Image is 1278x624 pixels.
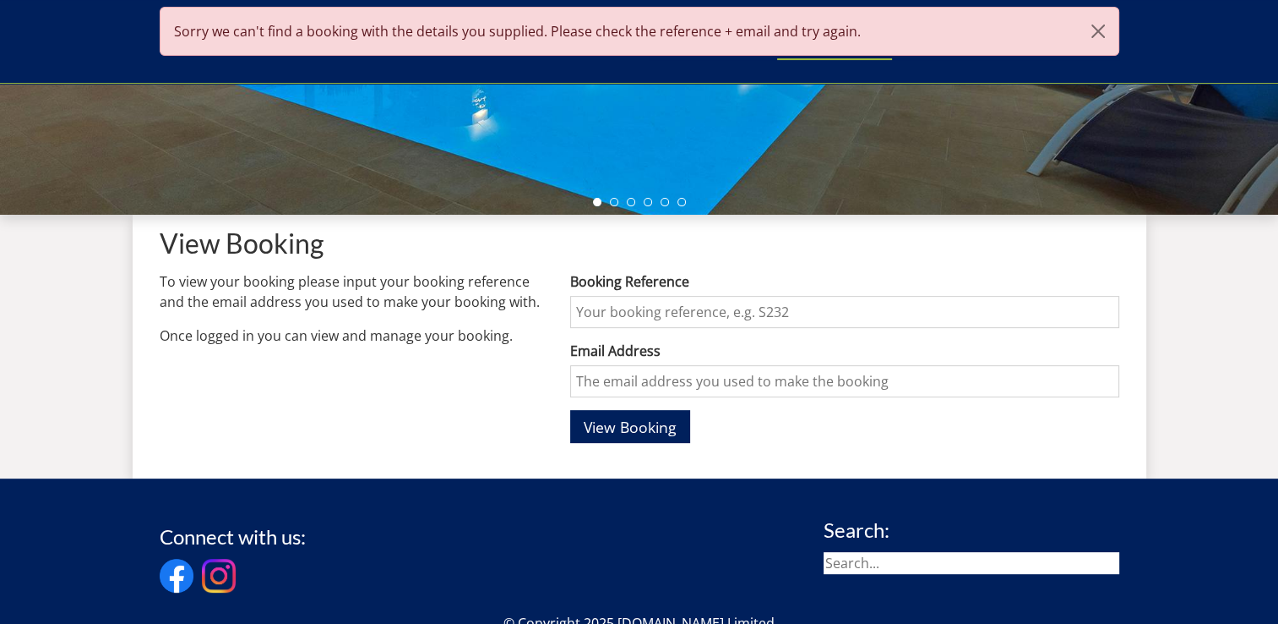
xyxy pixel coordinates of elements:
[160,271,544,312] p: To view your booking please input your booking reference and the email address you used to make y...
[160,326,544,346] p: Once logged in you can view and manage your booking.
[570,410,690,443] button: View Booking
[570,341,1118,361] label: Email Address
[824,552,1119,574] input: Search...
[824,519,1119,541] h3: Search:
[570,271,1118,292] label: Booking Reference
[160,559,193,593] img: Facebook
[160,228,1119,258] h1: View Booking
[160,7,1119,56] div: Sorry we can't find a booking with the details you supplied. Please check the reference + email a...
[151,59,329,74] iframe: Customer reviews powered by Trustpilot
[202,559,236,593] img: Instagram
[160,526,306,548] h3: Connect with us:
[570,296,1118,328] input: Your booking reference, e.g. S232
[584,417,677,437] span: View Booking
[570,365,1118,397] input: The email address you used to make the booking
